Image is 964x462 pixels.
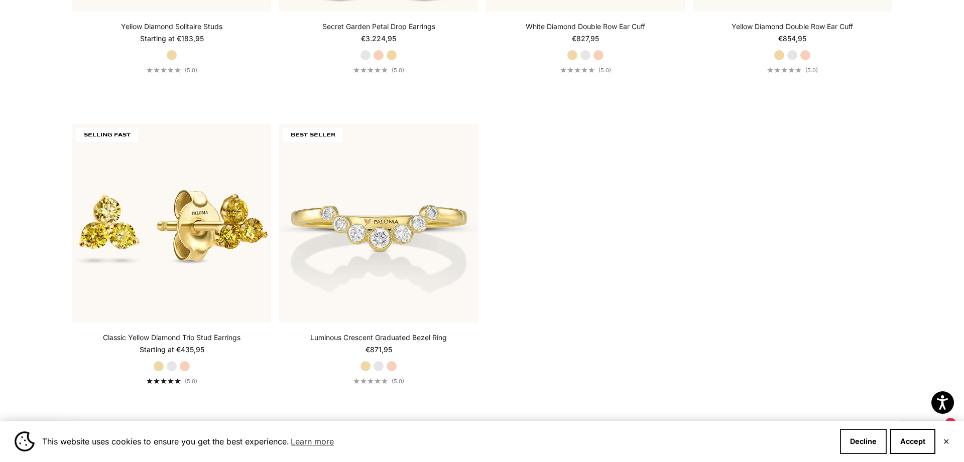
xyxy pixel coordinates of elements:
span: (5.0) [185,67,197,74]
sale-price: Starting at €435,95 [140,345,204,355]
sale-price: €3.224,95 [361,34,396,44]
div: 5.0 out of 5.0 stars [767,67,801,73]
span: SELLING FAST [76,128,138,142]
sale-price: €871,95 [366,345,392,355]
a: 5.0 out of 5.0 stars(5.0) [147,378,197,385]
span: (5.0) [598,67,611,74]
sale-price: Starting at €183,95 [140,34,204,44]
span: (5.0) [185,378,197,385]
a: 5.0 out of 5.0 stars(5.0) [353,67,404,74]
div: 5.0 out of 5.0 stars [147,378,181,384]
img: Cookie banner [15,431,35,451]
img: #YellowGold [279,124,478,323]
a: Yellow Diamond Double Row Ear Cuff [732,22,853,32]
a: Classic Yellow Diamond Trio Stud Earrings [103,333,240,343]
a: 5.0 out of 5.0 stars(5.0) [147,67,197,74]
sale-price: €827,95 [572,34,599,44]
button: Accept [890,429,935,454]
a: 5.0 out of 5.0 stars(5.0) [767,67,818,74]
div: 5.0 out of 5.0 stars [147,67,181,73]
button: Decline [840,429,887,454]
sale-price: €854,95 [778,34,806,44]
div: 5.0 out of 5.0 stars [353,67,388,73]
a: White Diamond Double Row Ear Cuff [526,22,645,32]
span: BEST SELLER [283,128,342,142]
a: Yellow Diamond Solitaire Studs [121,22,222,32]
a: 5.0 out of 5.0 stars(5.0) [353,378,404,385]
img: #YellowGold [72,124,271,323]
button: Close [943,438,949,444]
div: 5.0 out of 5.0 stars [353,378,388,384]
span: (5.0) [392,378,404,385]
a: Luminous Crescent Graduated Bezel Ring [310,333,447,343]
span: (5.0) [392,67,404,74]
a: 5.0 out of 5.0 stars(5.0) [560,67,611,74]
a: Secret Garden Petal Drop Earrings [322,22,435,32]
div: 5.0 out of 5.0 stars [560,67,594,73]
a: Learn more [289,434,335,449]
span: (5.0) [805,67,818,74]
span: This website uses cookies to ensure you get the best experience. [42,434,832,449]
